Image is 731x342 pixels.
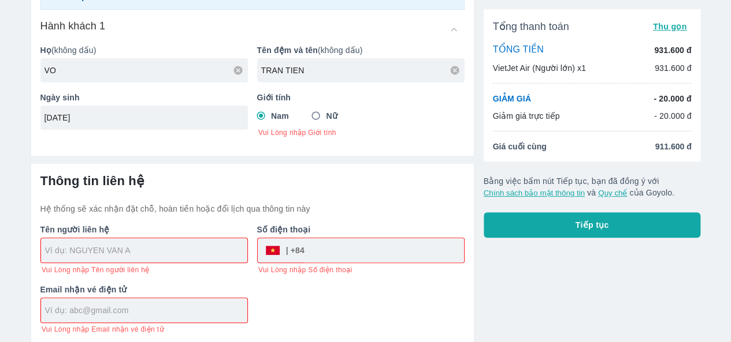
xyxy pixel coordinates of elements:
span: Tổng thanh toán [493,20,569,33]
p: (không dấu) [257,44,465,56]
input: Ví dụ: NGUYEN [44,65,248,76]
p: Giảm giá trực tiếp [493,110,560,122]
p: Ngày sinh [40,92,248,103]
span: Vui Lòng nhập Tên người liên hệ [42,265,150,275]
h6: Thông tin liên hệ [40,173,465,189]
span: Giá cuối cùng [493,141,547,152]
p: - 20.000 đ [654,110,692,122]
p: VietJet Air (Người lớn) x1 [493,62,586,74]
input: Ví dụ: VAN A [261,65,465,76]
p: TỔNG TIỀN [493,44,544,57]
b: Họ [40,46,51,55]
span: Thu gọn [653,22,687,31]
p: - 20.000 đ [654,93,691,104]
p: 931.600 đ [655,62,692,74]
b: Tên đệm và tên [257,46,318,55]
button: Tiếp tục [484,212,701,238]
input: Ví dụ: NGUYEN VAN A [45,245,247,256]
button: Thu gọn [648,18,692,35]
span: Nữ [326,110,337,122]
b: Tên người liên hệ [40,225,110,234]
span: 911.600 đ [655,141,691,152]
p: GIẢM GIÁ [493,93,531,104]
button: Chính sách bảo mật thông tin [484,189,585,197]
p: 931.600 đ [654,44,691,56]
h6: Hành khách 1 [40,19,106,33]
span: Vui Lòng nhập Số điện thoại [258,265,352,275]
b: Email nhận vé điện tử [40,285,127,294]
p: Hệ thống sẽ xác nhận đặt chỗ, hoàn tiền hoặc đổi lịch qua thông tin này [40,203,465,215]
span: Nam [271,110,289,122]
p: Giới tính [257,92,465,103]
button: Quy chế [598,189,627,197]
p: (không dấu) [40,44,248,56]
span: Tiếp tục [576,219,609,231]
input: Ví dụ: abc@gmail.com [45,305,247,316]
p: Bằng việc bấm nút Tiếp tục, bạn đã đồng ý với và của Goyolo. [484,175,701,198]
span: Vui Lòng nhập Giới tính [258,128,465,137]
input: Ví dụ: 31/12/1990 [44,112,236,123]
b: Số điện thoại [257,225,311,234]
span: Vui Lòng nhập Email nhận vé điện tử [42,325,164,334]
